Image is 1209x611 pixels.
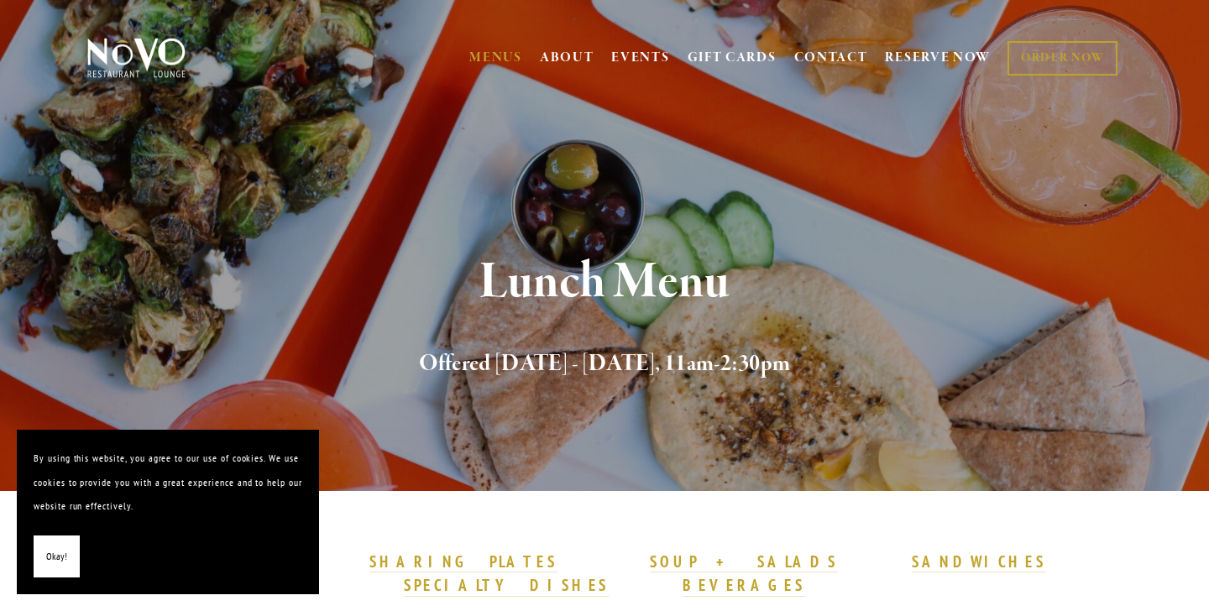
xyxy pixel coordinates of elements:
a: CONTACT [794,42,868,74]
button: Okay! [34,535,80,578]
p: By using this website, you agree to our use of cookies. We use cookies to provide you with a grea... [34,446,302,519]
a: BEVERAGES [683,575,805,597]
a: RESERVE NOW [885,42,991,74]
section: Cookie banner [17,430,319,594]
a: SHARING PLATES [369,551,557,573]
span: Okay! [46,545,67,569]
strong: SPECIALTY DISHES [404,575,609,595]
strong: SANDWICHES [912,551,1046,572]
a: ABOUT [540,50,594,66]
a: GIFT CARDS [688,42,777,74]
strong: SHARING PLATES [369,551,557,572]
a: SANDWICHES [912,551,1046,573]
img: Novo Restaurant &amp; Lounge [84,37,189,79]
h2: Offered [DATE] - [DATE], 11am-2:30pm [115,347,1094,382]
a: ORDER NOW [1007,41,1117,76]
strong: BEVERAGES [683,575,805,595]
a: MENUS [469,50,522,66]
a: SOUP + SALADS [650,551,838,573]
a: EVENTS [611,50,669,66]
a: SPECIALTY DISHES [404,575,609,597]
h1: Lunch Menu [115,255,1094,310]
strong: SOUP + SALADS [650,551,838,572]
